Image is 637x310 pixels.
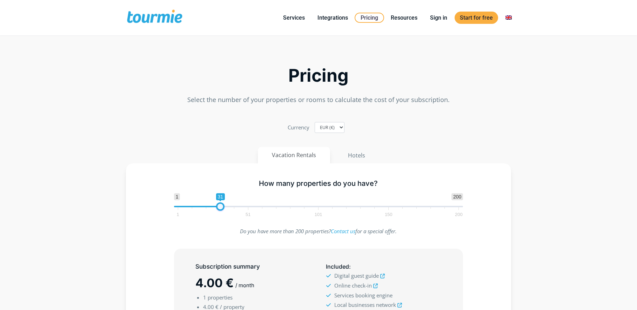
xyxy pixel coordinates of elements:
[244,213,252,216] span: 51
[334,147,380,164] button: Hotels
[385,13,423,22] a: Resources
[278,13,310,22] a: Services
[334,301,396,308] span: Local businesses network
[175,213,180,216] span: 1
[195,262,311,271] h5: Subscription summary
[314,213,323,216] span: 101
[174,193,180,200] span: 1
[334,292,393,299] span: Services booking engine
[126,67,511,84] h2: Pricing
[331,228,355,235] a: Contact us
[174,227,463,236] p: Do you have more than 200 properties? for a special offer.
[126,95,511,105] p: Select the number of your properties or rooms to calculate the cost of your subscription.
[195,276,234,290] span: 4.00 €
[312,13,353,22] a: Integrations
[384,213,394,216] span: 150
[326,263,349,270] span: Included
[208,294,233,301] span: properties
[216,193,225,200] span: 31
[455,12,498,24] a: Start for free
[355,13,384,23] a: Pricing
[334,282,372,289] span: Online check-in
[425,13,452,22] a: Sign in
[451,193,463,200] span: 200
[235,282,254,289] span: / month
[326,262,442,271] h5: :
[203,294,206,301] span: 1
[454,213,464,216] span: 200
[288,123,309,132] label: Currency
[258,147,330,163] button: Vacation Rentals
[174,179,463,188] h5: How many properties do you have?
[334,272,379,279] span: Digital guest guide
